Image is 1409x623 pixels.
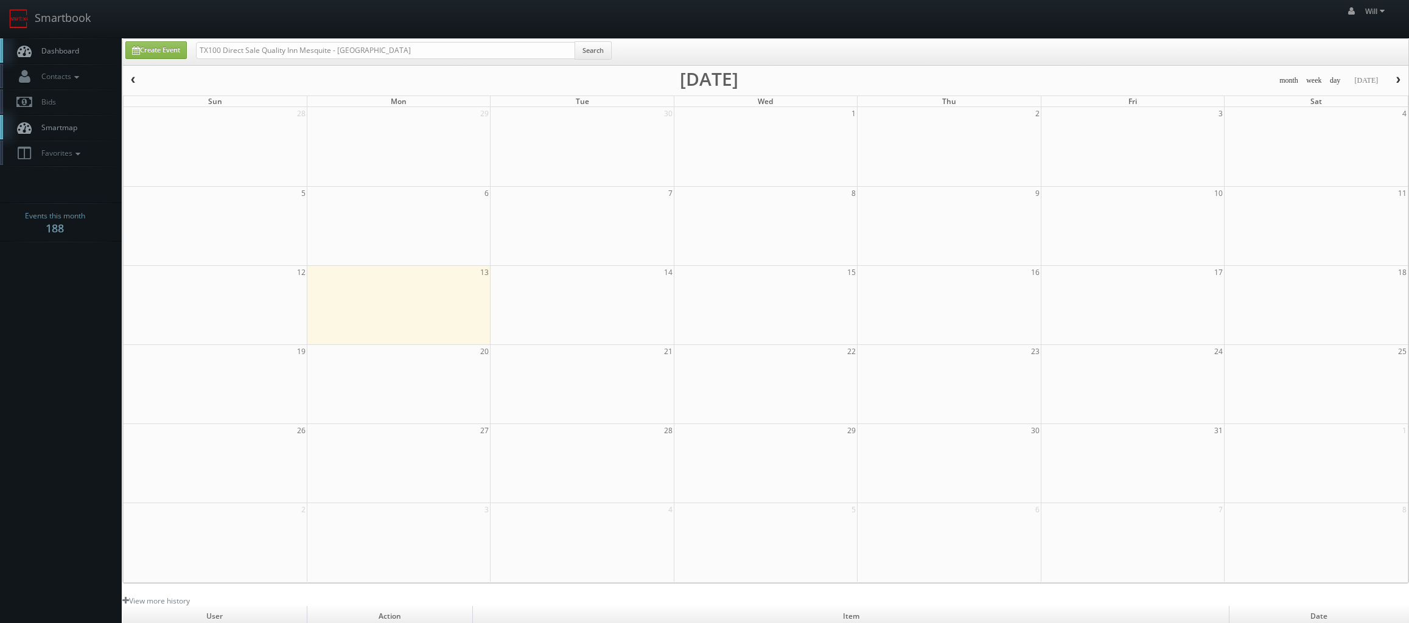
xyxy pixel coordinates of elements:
[663,345,674,358] span: 21
[1397,345,1408,358] span: 25
[1034,187,1041,200] span: 9
[122,596,190,606] a: View more history
[479,266,490,279] span: 13
[35,97,56,107] span: Bids
[1213,424,1224,437] span: 31
[576,96,589,106] span: Tue
[300,503,307,516] span: 2
[850,187,857,200] span: 8
[667,187,674,200] span: 7
[391,96,407,106] span: Mon
[1350,73,1382,88] button: [DATE]
[483,503,490,516] span: 3
[846,424,857,437] span: 29
[575,41,612,60] button: Search
[663,107,674,120] span: 30
[846,266,857,279] span: 15
[1034,503,1041,516] span: 6
[479,424,490,437] span: 27
[1365,6,1388,16] span: Will
[479,107,490,120] span: 29
[1326,73,1345,88] button: day
[296,107,307,120] span: 28
[1401,107,1408,120] span: 4
[1030,424,1041,437] span: 30
[1397,187,1408,200] span: 11
[1128,96,1137,106] span: Fri
[296,345,307,358] span: 19
[1401,503,1408,516] span: 8
[663,424,674,437] span: 28
[483,187,490,200] span: 6
[125,41,187,59] a: Create Event
[850,107,857,120] span: 1
[1397,266,1408,279] span: 18
[1310,96,1322,106] span: Sat
[850,503,857,516] span: 5
[1275,73,1302,88] button: month
[1213,266,1224,279] span: 17
[1030,345,1041,358] span: 23
[46,221,64,235] strong: 188
[1034,107,1041,120] span: 2
[667,503,674,516] span: 4
[758,96,773,106] span: Wed
[1217,107,1224,120] span: 3
[35,46,79,56] span: Dashboard
[25,210,85,222] span: Events this month
[680,73,738,85] h2: [DATE]
[1302,73,1326,88] button: week
[35,148,83,158] span: Favorites
[300,187,307,200] span: 5
[208,96,222,106] span: Sun
[942,96,956,106] span: Thu
[9,9,29,29] img: smartbook-logo.png
[1213,187,1224,200] span: 10
[296,424,307,437] span: 26
[1401,424,1408,437] span: 1
[1213,345,1224,358] span: 24
[479,345,490,358] span: 20
[663,266,674,279] span: 14
[196,42,575,59] input: Search for Events
[1217,503,1224,516] span: 7
[1030,266,1041,279] span: 16
[35,71,82,82] span: Contacts
[846,345,857,358] span: 22
[296,266,307,279] span: 12
[35,122,77,133] span: Smartmap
